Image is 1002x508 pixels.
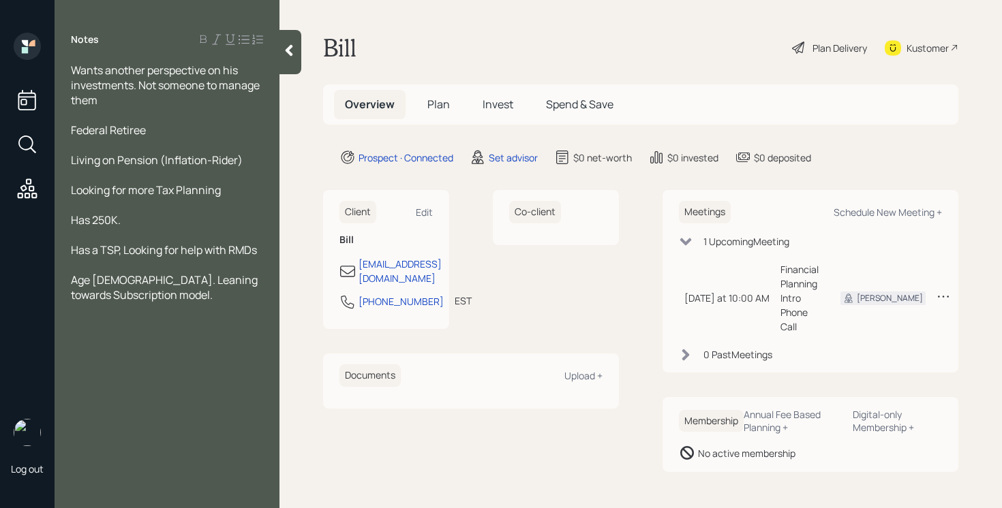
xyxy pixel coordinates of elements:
[546,97,613,112] span: Spend & Save
[489,150,538,165] div: Set advisor
[679,201,731,223] h6: Meetings
[14,419,41,446] img: retirable_logo.png
[359,150,453,165] div: Prospect · Connected
[573,150,632,165] div: $0 net-worth
[339,201,376,223] h6: Client
[564,369,603,382] div: Upload +
[71,212,121,227] span: Has 250K.
[416,206,433,219] div: Edit
[71,182,221,197] span: Looking for more Tax Planning
[744,408,842,434] div: Annual Fee Based Planning +
[813,41,867,55] div: Plan Delivery
[780,262,819,334] div: Financial Planning Intro Phone Call
[339,364,401,387] h6: Documents
[684,291,770,305] div: [DATE] at 10:00 AM
[703,347,772,362] div: 0 Past Meeting s
[339,234,433,246] h6: Bill
[679,410,744,432] h6: Membership
[509,201,561,223] h6: Co-client
[359,294,444,308] div: [PHONE_NUMBER]
[754,150,811,165] div: $0 deposited
[483,97,513,112] span: Invest
[703,234,789,249] div: 1 Upcoming Meeting
[11,462,44,475] div: Log out
[71,63,262,108] span: Wants another perspective on his investments. Not someone to manage them
[667,150,718,165] div: $0 invested
[345,97,395,112] span: Overview
[323,33,356,63] h1: Bill
[71,242,257,257] span: Has a TSP, Looking for help with RMDs
[71,153,243,168] span: Living on Pension (Inflation-Rider)
[71,272,260,302] span: Age [DEMOGRAPHIC_DATA]. Leaning towards Subscription model.
[857,292,923,304] div: [PERSON_NAME]
[427,97,450,112] span: Plan
[71,123,146,138] span: Federal Retiree
[698,446,795,460] div: No active membership
[907,41,949,55] div: Kustomer
[71,33,99,46] label: Notes
[853,408,942,434] div: Digital-only Membership +
[455,293,472,308] div: EST
[834,206,942,219] div: Schedule New Meeting +
[359,257,442,285] div: [EMAIL_ADDRESS][DOMAIN_NAME]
